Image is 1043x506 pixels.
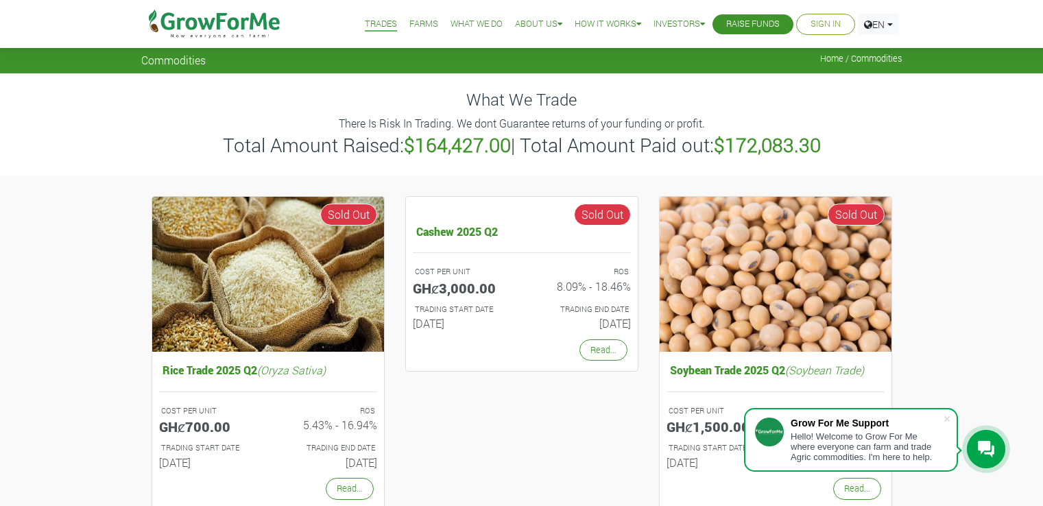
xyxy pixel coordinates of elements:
[152,197,384,352] img: growforme image
[515,17,562,32] a: About Us
[161,405,256,417] p: COST PER UNIT
[575,17,641,32] a: How it Works
[532,280,631,293] h6: 8.09% - 18.46%
[532,317,631,330] h6: [DATE]
[667,418,765,435] h5: GHȼ1,500.00
[660,197,891,352] img: growforme image
[726,17,780,32] a: Raise Funds
[667,360,885,380] h5: Soybean Trade 2025 Q2
[143,115,900,132] p: There Is Risk In Trading. We dont Guarantee returns of your funding or profit.
[415,304,509,315] p: Estimated Trading Start Date
[534,304,629,315] p: Estimated Trading End Date
[280,442,375,454] p: Estimated Trading End Date
[409,17,438,32] a: Farms
[365,17,397,32] a: Trades
[159,456,258,469] h6: [DATE]
[828,204,885,226] span: Sold Out
[404,132,511,158] b: $164,427.00
[278,418,377,431] h6: 5.43% - 16.94%
[413,280,512,296] h5: GHȼ3,000.00
[413,221,631,241] h5: Cashew 2025 Q2
[785,363,864,377] i: (Soybean Trade)
[574,204,631,226] span: Sold Out
[413,221,631,336] a: Cashew 2025 Q2 COST PER UNIT GHȼ3,000.00 ROS 8.09% - 18.46% TRADING START DATE [DATE] TRADING END...
[714,132,821,158] b: $172,083.30
[257,363,326,377] i: (Oryza Sativa)
[811,17,841,32] a: Sign In
[667,360,885,474] a: Soybean Trade 2025 Q2(Soybean Trade) COST PER UNIT GHȼ1,500.00 ROS 6.19% - 15.11% TRADING START D...
[858,14,899,35] a: EN
[788,405,883,417] p: ROS
[159,418,258,435] h5: GHȼ700.00
[141,90,902,110] h4: What We Trade
[534,266,629,278] p: ROS
[654,17,705,32] a: Investors
[791,431,943,462] div: Hello! Welcome to Grow For Me where everyone can farm and trade Agric commodities. I'm here to help.
[143,134,900,157] h3: Total Amount Raised: | Total Amount Paid out:
[320,204,377,226] span: Sold Out
[669,442,763,454] p: Estimated Trading Start Date
[161,442,256,454] p: Estimated Trading Start Date
[280,405,375,417] p: ROS
[413,317,512,330] h6: [DATE]
[820,53,902,64] span: Home / Commodities
[667,456,765,469] h6: [DATE]
[326,478,374,499] a: Read...
[791,418,943,429] div: Grow For Me Support
[141,53,206,67] span: Commodities
[415,266,509,278] p: COST PER UNIT
[579,339,627,361] a: Read...
[451,17,503,32] a: What We Do
[159,360,377,380] h5: Rice Trade 2025 Q2
[669,405,763,417] p: COST PER UNIT
[159,360,377,474] a: Rice Trade 2025 Q2(Oryza Sativa) COST PER UNIT GHȼ700.00 ROS 5.43% - 16.94% TRADING START DATE [D...
[833,478,881,499] a: Read...
[278,456,377,469] h6: [DATE]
